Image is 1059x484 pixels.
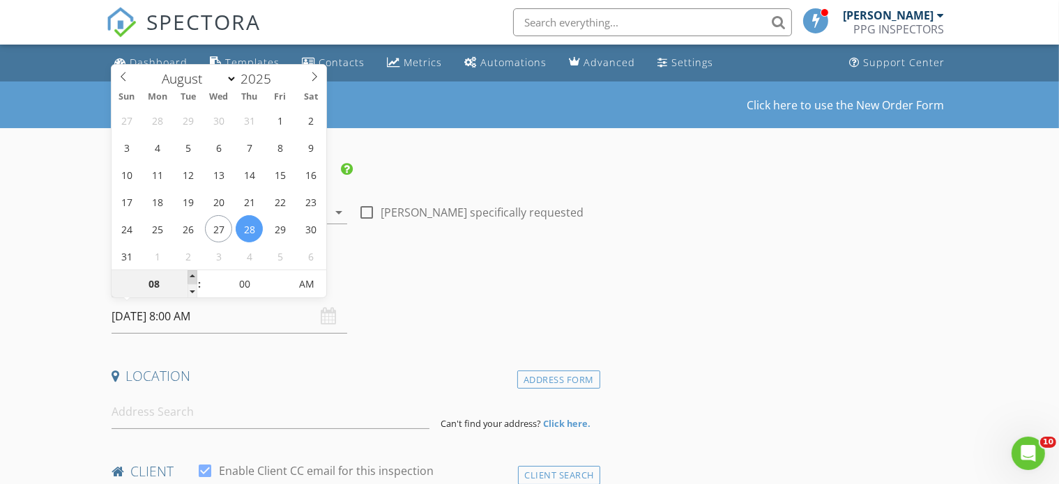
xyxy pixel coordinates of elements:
[1040,437,1056,448] span: 10
[174,134,201,161] span: August 5, 2025
[205,188,232,215] span: August 20, 2025
[236,161,263,188] span: August 14, 2025
[265,93,296,102] span: Fri
[863,56,945,69] div: Support Center
[112,462,595,481] h4: client
[459,50,552,76] a: Automations (Basic)
[266,161,294,188] span: August 15, 2025
[205,134,232,161] span: August 6, 2025
[174,161,201,188] span: August 12, 2025
[237,70,283,88] input: Year
[652,50,719,76] a: Settings
[113,134,140,161] span: August 3, 2025
[236,242,263,270] span: September 4, 2025
[563,50,641,76] a: Advanced
[236,107,263,134] span: July 31, 2025
[106,7,137,38] img: The Best Home Inspection Software - Spectora
[205,215,232,242] span: August 27, 2025
[219,464,434,478] label: Enable Client CC email for this inspection
[330,204,347,221] i: arrow_drop_down
[381,50,448,76] a: Metrics
[113,242,140,270] span: August 31, 2025
[174,215,201,242] span: August 26, 2025
[112,272,595,290] h4: Date/Time
[296,93,326,102] span: Sat
[266,107,294,134] span: August 1, 2025
[144,188,171,215] span: August 18, 2025
[113,161,140,188] span: August 10, 2025
[404,56,442,69] div: Metrics
[205,242,232,270] span: September 3, 2025
[266,188,294,215] span: August 22, 2025
[197,270,201,298] span: :
[381,205,584,219] label: [PERSON_NAME] specifically requested
[144,107,171,134] span: July 28, 2025
[517,370,600,389] div: Address Form
[174,188,201,215] span: August 19, 2025
[112,367,595,385] h4: Location
[584,56,635,69] div: Advanced
[297,134,324,161] span: August 9, 2025
[236,188,263,215] span: August 21, 2025
[225,56,280,69] div: Templates
[144,215,171,242] span: August 25, 2025
[236,215,263,242] span: August 28, 2025
[236,134,263,161] span: August 7, 2025
[130,56,188,69] div: Dashboard
[146,7,261,36] span: SPECTORA
[297,215,324,242] span: August 30, 2025
[109,50,193,76] a: Dashboard
[204,93,234,102] span: Wed
[441,417,541,430] span: Can't find your address?
[266,215,294,242] span: August 29, 2025
[513,8,792,36] input: Search everything...
[205,107,232,134] span: July 30, 2025
[174,107,201,134] span: July 29, 2025
[296,50,370,76] a: Contacts
[205,161,232,188] span: August 13, 2025
[144,134,171,161] span: August 4, 2025
[853,22,944,36] div: PPG INSPECTORS
[142,93,173,102] span: Mon
[297,107,324,134] span: August 2, 2025
[144,242,171,270] span: September 1, 2025
[113,188,140,215] span: August 17, 2025
[173,93,204,102] span: Tue
[747,100,944,111] a: Click here to use the New Order Form
[112,299,347,334] input: Select date
[319,56,365,69] div: Contacts
[113,107,140,134] span: July 27, 2025
[113,215,140,242] span: August 24, 2025
[844,50,950,76] a: Support Center
[287,270,326,298] span: Click to toggle
[843,8,934,22] div: [PERSON_NAME]
[297,188,324,215] span: August 23, 2025
[297,161,324,188] span: August 16, 2025
[671,56,713,69] div: Settings
[1012,437,1045,470] iframe: Intercom live chat
[266,242,294,270] span: September 5, 2025
[480,56,547,69] div: Automations
[266,134,294,161] span: August 8, 2025
[106,19,261,48] a: SPECTORA
[297,242,324,270] span: September 6, 2025
[174,242,201,270] span: September 2, 2025
[112,395,430,429] input: Address Search
[543,417,591,430] strong: Click here.
[204,50,285,76] a: Templates
[234,93,265,102] span: Thu
[144,161,171,188] span: August 11, 2025
[112,93,142,102] span: Sun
